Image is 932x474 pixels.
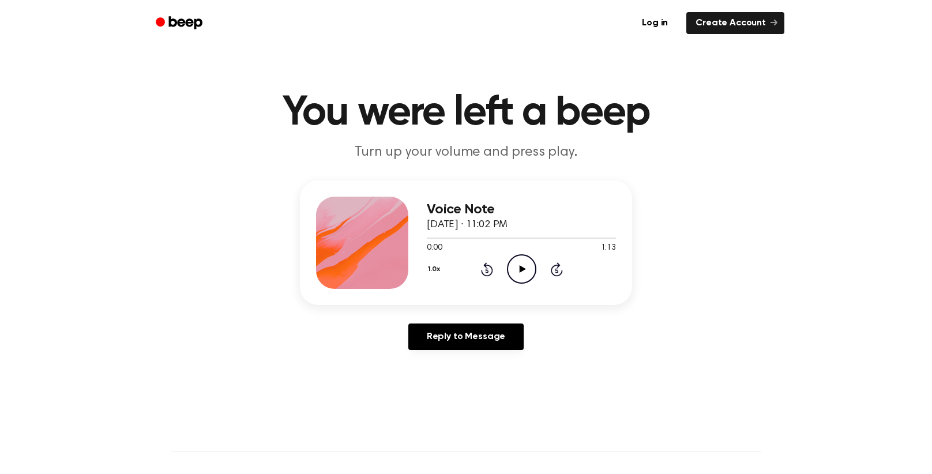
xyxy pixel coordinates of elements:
a: Create Account [686,12,784,34]
a: Log in [630,10,679,36]
button: 1.0x [427,259,444,279]
a: Beep [148,12,213,35]
a: Reply to Message [408,323,524,350]
h1: You were left a beep [171,92,761,134]
p: Turn up your volume and press play. [245,143,687,162]
span: [DATE] · 11:02 PM [427,220,508,230]
span: 0:00 [427,242,442,254]
span: 1:13 [601,242,616,254]
h3: Voice Note [427,202,616,217]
